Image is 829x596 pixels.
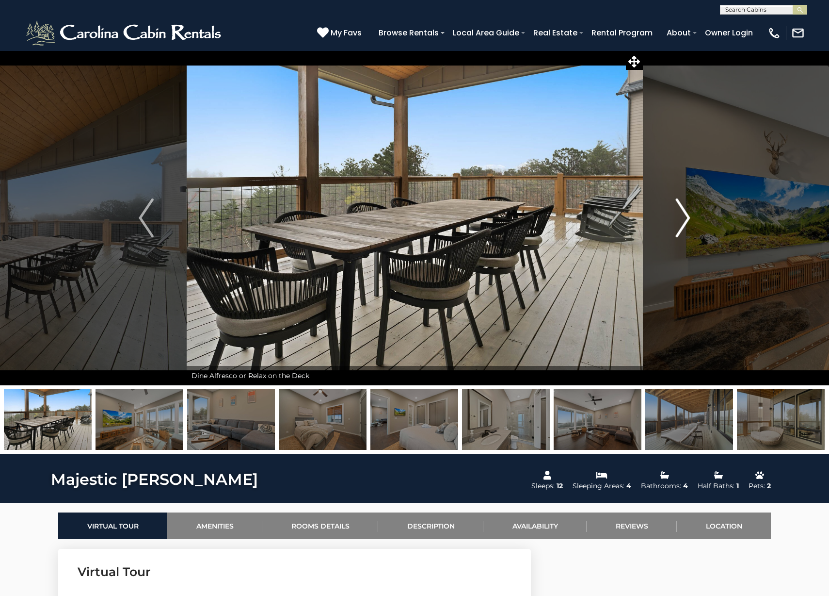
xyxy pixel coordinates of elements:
a: Location [677,513,771,539]
img: 168389599 [370,389,458,450]
img: mail-regular-white.png [791,26,805,40]
div: Dine Alfresco or Relax on the Deck [187,366,643,385]
a: Reviews [587,513,677,539]
img: White-1-2.png [24,18,225,48]
img: 168389600 [737,389,825,450]
img: 168389598 [279,389,367,450]
a: Real Estate [528,24,582,41]
a: Description [378,513,483,539]
img: arrow [139,199,153,237]
a: Rooms Details [262,513,378,539]
img: phone-regular-white.png [767,26,781,40]
button: Previous [106,50,187,385]
a: Rental Program [587,24,657,41]
img: 168389602 [187,389,275,450]
span: My Favs [331,27,362,39]
a: Browse Rentals [374,24,444,41]
a: Virtual Tour [58,513,167,539]
a: About [662,24,696,41]
a: Availability [483,513,587,539]
button: Next [642,50,723,385]
img: 168389601 [645,389,733,450]
img: 168389596 [96,389,183,450]
img: arrow [675,199,690,237]
img: 168389595 [554,389,641,450]
a: Owner Login [700,24,758,41]
a: Local Area Guide [448,24,524,41]
a: Amenities [167,513,262,539]
img: 168389597 [462,389,550,450]
h3: Virtual Tour [78,563,511,580]
img: 168389606 [4,389,92,450]
a: My Favs [317,27,364,39]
